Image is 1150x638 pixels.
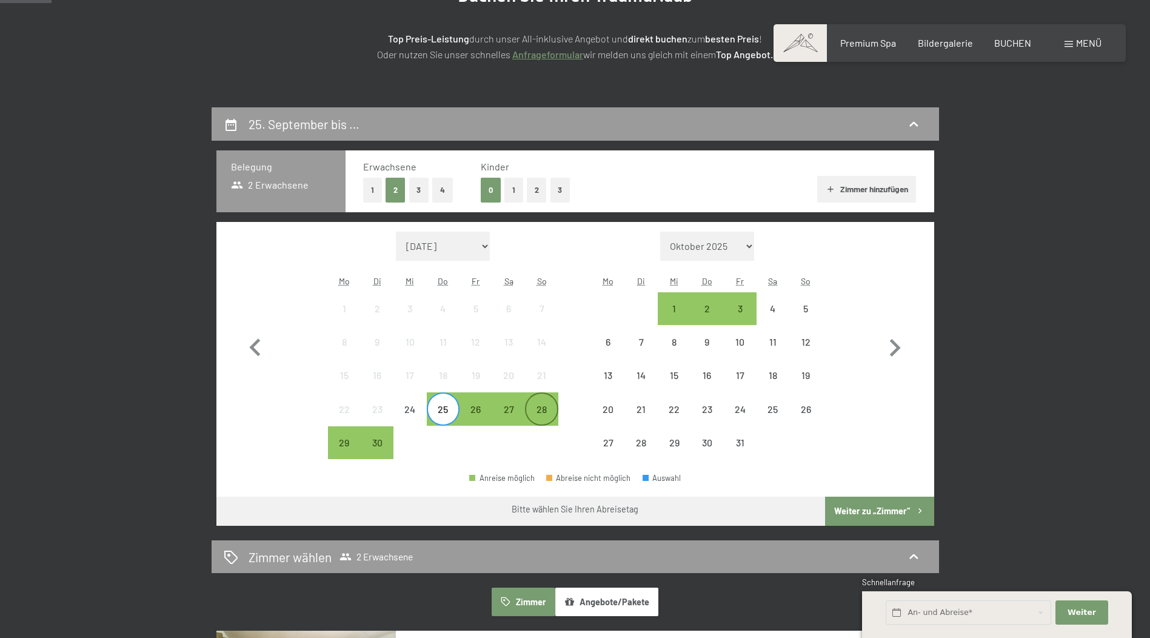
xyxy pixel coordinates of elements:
[361,326,393,358] div: Tue Sep 09 2025
[723,292,756,325] div: Fri Oct 03 2025
[789,392,822,425] div: Sun Oct 26 2025
[791,304,821,334] div: 5
[460,392,492,425] div: Fri Sep 26 2025
[526,405,557,435] div: 28
[428,405,458,435] div: 25
[723,392,756,425] div: Abreise nicht möglich
[625,426,658,459] div: Abreise nicht möglich
[723,426,756,459] div: Fri Oct 31 2025
[592,392,624,425] div: Mon Oct 20 2025
[757,359,789,392] div: Abreise nicht möglich
[395,405,425,435] div: 24
[512,49,583,60] a: Anfrageformular
[716,49,773,60] strong: Top Angebot.
[393,359,426,392] div: Wed Sep 17 2025
[723,359,756,392] div: Abreise nicht möglich
[525,392,558,425] div: Abreise möglich
[626,438,657,468] div: 28
[593,438,623,468] div: 27
[427,359,460,392] div: Abreise nicht möglich
[393,326,426,358] div: Abreise nicht möglich
[789,326,822,358] div: Abreise nicht möglich
[427,392,460,425] div: Abreise möglich
[460,359,492,392] div: Fri Sep 19 2025
[724,438,755,468] div: 31
[361,359,393,392] div: Tue Sep 16 2025
[328,326,361,358] div: Abreise nicht möglich
[481,161,509,172] span: Kinder
[460,326,492,358] div: Fri Sep 12 2025
[625,359,658,392] div: Tue Oct 14 2025
[723,292,756,325] div: Abreise möglich
[361,392,393,425] div: Tue Sep 23 2025
[918,37,973,49] a: Bildergalerie
[690,426,723,459] div: Thu Oct 30 2025
[825,497,934,526] button: Weiter zu „Zimmer“
[994,37,1031,49] a: BUCHEN
[427,359,460,392] div: Thu Sep 18 2025
[550,178,570,203] button: 3
[791,337,821,368] div: 12
[438,276,448,286] abbr: Donnerstag
[692,405,722,435] div: 23
[757,326,789,358] div: Sat Oct 11 2025
[328,359,361,392] div: Abreise nicht möglich
[361,326,393,358] div: Abreise nicht möglich
[791,405,821,435] div: 26
[593,371,623,401] div: 13
[493,304,524,334] div: 6
[428,371,458,401] div: 18
[328,392,361,425] div: Abreise nicht möglich
[637,276,645,286] abbr: Dienstag
[757,359,789,392] div: Sat Oct 18 2025
[817,176,916,203] button: Zimmer hinzufügen
[406,276,414,286] abbr: Mittwoch
[231,178,309,192] span: 2 Erwachsene
[692,304,722,334] div: 2
[460,292,492,325] div: Abreise nicht möglich
[658,292,690,325] div: Wed Oct 01 2025
[692,438,722,468] div: 30
[603,276,613,286] abbr: Montag
[361,359,393,392] div: Abreise nicht möglich
[526,304,557,334] div: 7
[736,276,744,286] abbr: Freitag
[757,326,789,358] div: Abreise nicht möglich
[768,276,777,286] abbr: Samstag
[758,405,788,435] div: 25
[388,33,469,44] strong: Top Preis-Leistung
[525,326,558,358] div: Sun Sep 14 2025
[427,292,460,325] div: Thu Sep 04 2025
[395,337,425,368] div: 10
[363,161,416,172] span: Erwachsene
[592,359,624,392] div: Mon Oct 13 2025
[386,178,406,203] button: 2
[249,116,359,132] h2: 25. September bis …
[658,426,690,459] div: Abreise nicht möglich
[393,326,426,358] div: Wed Sep 10 2025
[757,292,789,325] div: Sat Oct 04 2025
[504,276,513,286] abbr: Samstag
[537,276,547,286] abbr: Sonntag
[625,359,658,392] div: Abreise nicht möglich
[361,426,393,459] div: Tue Sep 30 2025
[789,292,822,325] div: Abreise nicht möglich
[724,337,755,368] div: 10
[862,577,915,587] span: Schnellanfrage
[427,392,460,425] div: Thu Sep 25 2025
[362,405,392,435] div: 23
[329,337,359,368] div: 8
[427,326,460,358] div: Abreise nicht möglich
[460,359,492,392] div: Abreise nicht möglich
[592,426,624,459] div: Abreise nicht möglich
[658,392,690,425] div: Wed Oct 22 2025
[625,326,658,358] div: Tue Oct 07 2025
[525,292,558,325] div: Sun Sep 07 2025
[492,392,525,425] div: Sat Sep 27 2025
[361,392,393,425] div: Abreise nicht möglich
[702,276,712,286] abbr: Donnerstag
[427,326,460,358] div: Thu Sep 11 2025
[758,371,788,401] div: 18
[659,337,689,368] div: 8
